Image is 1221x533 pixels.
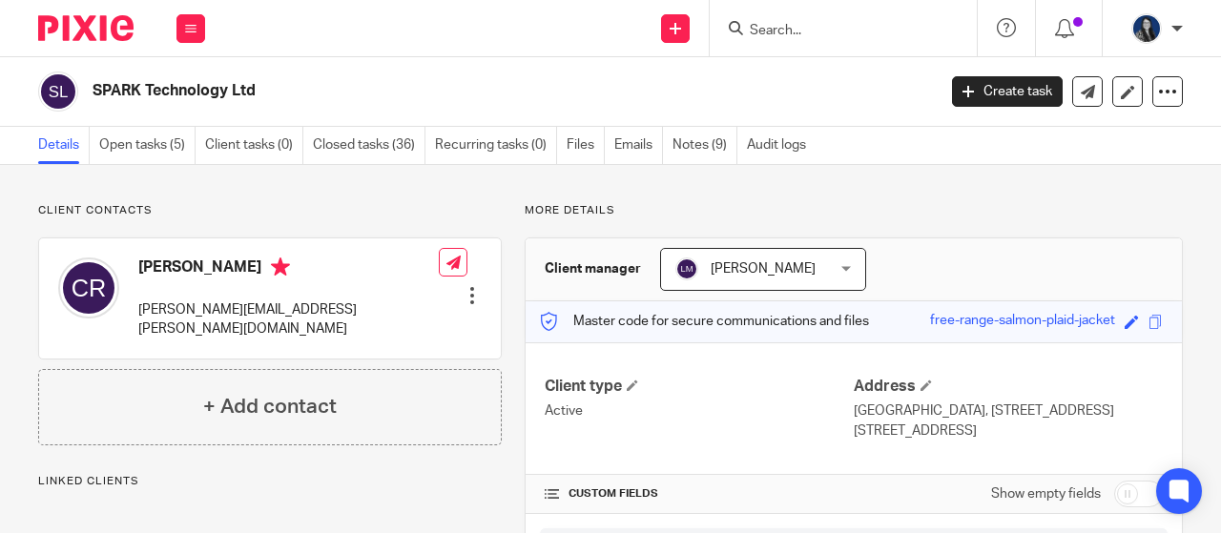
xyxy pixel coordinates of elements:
h4: CUSTOM FIELDS [545,486,854,502]
p: Linked clients [38,474,502,489]
a: Audit logs [747,127,816,164]
h4: Address [854,377,1163,397]
h3: Client manager [545,259,641,278]
a: Files [567,127,605,164]
input: Search [748,23,920,40]
h2: SPARK Technology Ltd [93,81,757,101]
img: svg%3E [58,257,119,318]
span: [PERSON_NAME] [711,262,816,276]
div: free-range-salmon-plaid-jacket [930,311,1115,333]
a: Details [38,127,90,164]
p: [GEOGRAPHIC_DATA], [STREET_ADDRESS] [854,401,1163,420]
h4: [PERSON_NAME] [138,257,439,281]
a: Recurring tasks (0) [435,127,557,164]
img: svg%3E [675,257,698,280]
p: [PERSON_NAME][EMAIL_ADDRESS][PERSON_NAME][DOMAIN_NAME] [138,300,439,339]
i: Primary [271,257,290,277]
p: More details [525,203,1183,218]
h4: + Add contact [203,392,337,421]
img: svg%3E [38,72,78,112]
p: [STREET_ADDRESS] [854,421,1163,441]
img: Pixie [38,15,134,41]
a: Create task [952,76,1063,107]
h4: Client type [545,377,854,397]
img: eeb93efe-c884-43eb-8d47-60e5532f21cb.jpg [1131,13,1162,44]
label: Show empty fields [991,484,1101,503]
a: Closed tasks (36) [313,127,425,164]
a: Emails [614,127,663,164]
a: Client tasks (0) [205,127,303,164]
p: Master code for secure communications and files [540,312,869,331]
p: Active [545,401,854,420]
a: Notes (9) [673,127,737,164]
p: Client contacts [38,203,502,218]
a: Open tasks (5) [99,127,196,164]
